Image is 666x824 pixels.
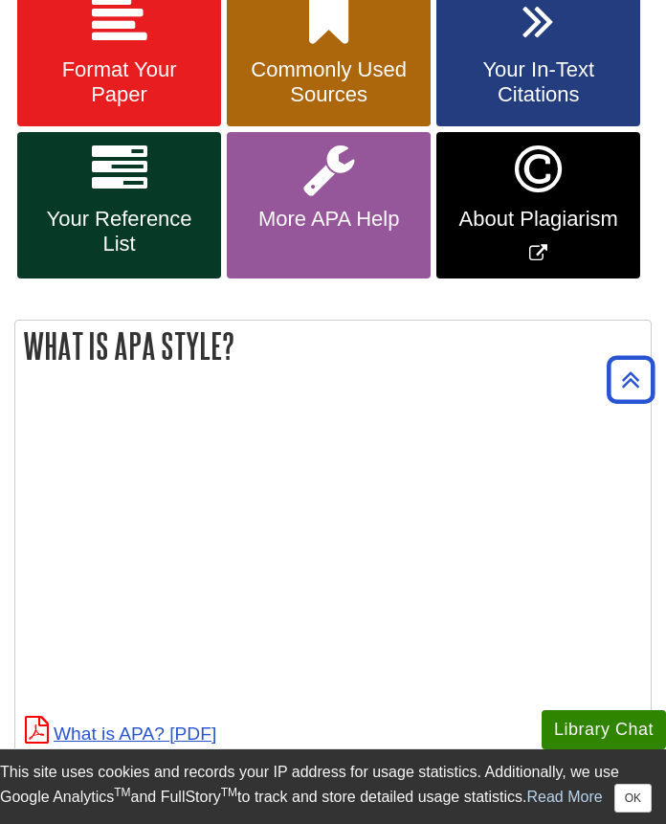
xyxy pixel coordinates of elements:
a: Read More [527,789,603,805]
span: More APA Help [241,207,416,232]
button: Close [614,784,652,813]
span: Commonly Used Sources [241,57,416,107]
span: Your In-Text Citations [451,57,626,107]
span: Your Reference List [32,207,207,256]
h2: What is APA Style? [15,321,651,371]
a: Link opens in new window [436,132,640,278]
button: Library Chat [542,710,666,749]
a: More APA Help [227,132,431,278]
a: Back to Top [600,367,661,392]
a: Your Reference List [17,132,221,278]
sup: TM [221,786,237,799]
sup: TM [114,786,130,799]
span: About Plagiarism [451,207,626,232]
span: Format Your Paper [32,57,207,107]
a: What is APA? [25,724,216,744]
iframe: What is APA? [25,397,561,699]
